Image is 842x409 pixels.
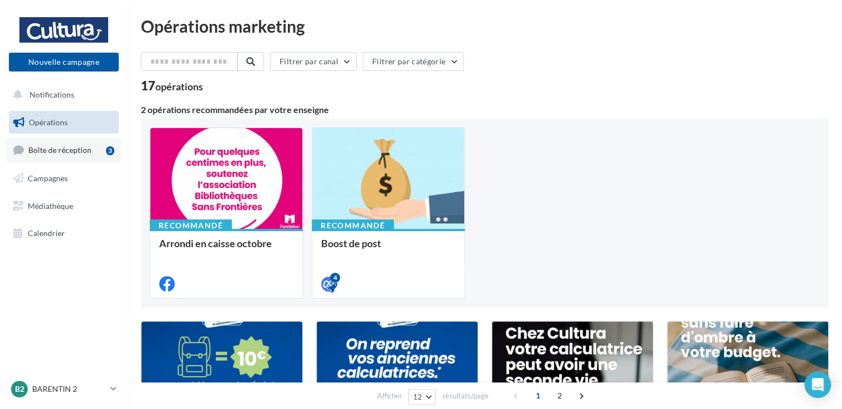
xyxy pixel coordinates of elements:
span: Campagnes [28,173,68,183]
div: 17 [141,80,203,92]
span: Boîte de réception [28,145,92,155]
div: Open Intercom Messenger [804,371,831,398]
button: Filtrer par canal [270,52,357,71]
span: Médiathèque [28,201,73,210]
button: 12 [408,389,437,405]
a: Campagnes [7,167,121,190]
div: 2 opérations recommandées par votre enseigne [141,105,829,114]
p: BARENTIN 2 [32,384,106,395]
span: 2 [551,387,569,405]
span: B2 [15,384,24,395]
div: Recommandé [150,219,232,232]
button: Nouvelle campagne [9,53,119,71]
button: Notifications [7,83,116,106]
button: Filtrer par catégorie [363,52,464,71]
a: B2 BARENTIN 2 [9,379,119,400]
span: Opérations [29,117,68,127]
div: Opérations marketing [141,18,829,34]
a: Médiathèque [7,195,121,218]
span: résultats/page [442,391,488,401]
div: Recommandé [312,219,394,232]
span: Notifications [29,90,74,99]
span: 1 [529,387,547,405]
span: Afficher [377,391,402,401]
span: 12 [413,392,423,401]
a: Boîte de réception3 [7,138,121,162]
div: 4 [330,273,340,283]
span: Calendrier [28,228,65,238]
div: opérations [155,81,203,91]
a: Calendrier [7,222,121,245]
div: Boost de post [321,238,455,260]
div: Arrondi en caisse octobre [159,238,293,260]
div: 3 [106,146,114,155]
a: Opérations [7,111,121,134]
